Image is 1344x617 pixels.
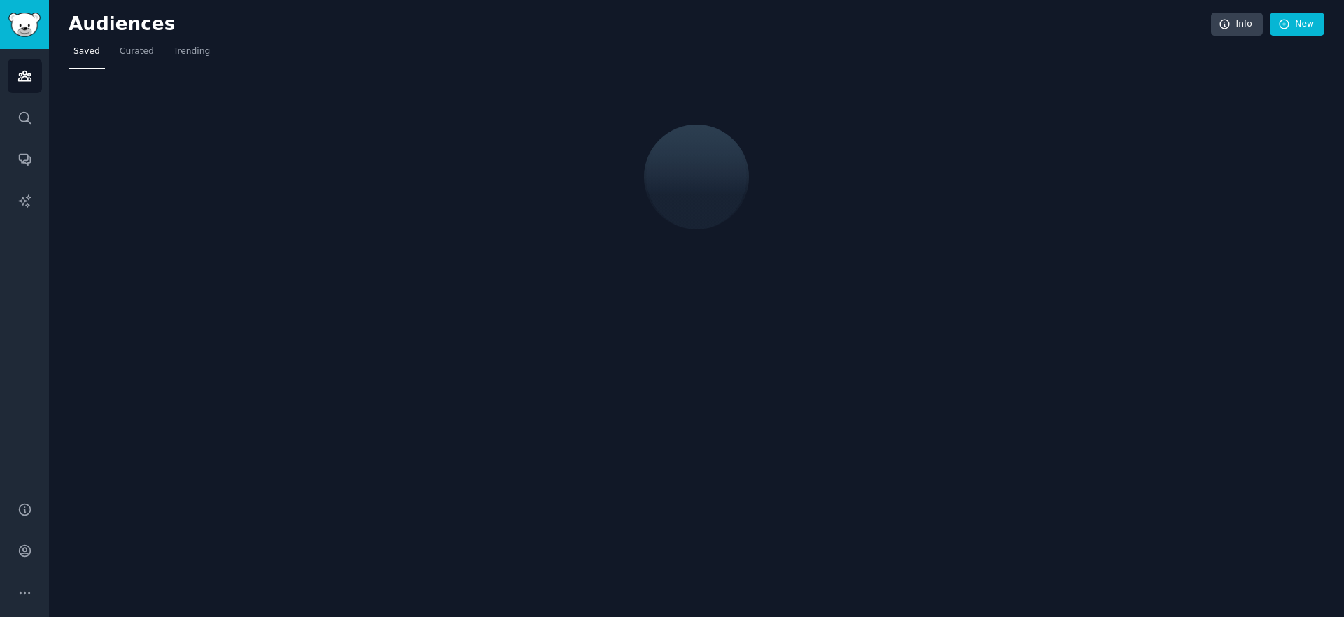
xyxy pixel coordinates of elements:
[115,41,159,69] a: Curated
[69,13,1211,36] h2: Audiences
[174,45,210,58] span: Trending
[73,45,100,58] span: Saved
[69,41,105,69] a: Saved
[1270,13,1324,36] a: New
[8,13,41,37] img: GummySearch logo
[169,41,215,69] a: Trending
[1211,13,1263,36] a: Info
[120,45,154,58] span: Curated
